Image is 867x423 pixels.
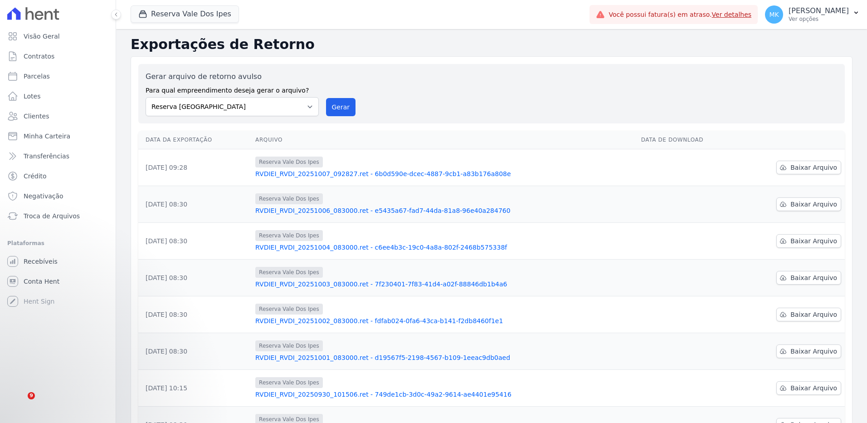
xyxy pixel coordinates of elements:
[776,197,841,211] a: Baixar Arquivo
[131,5,239,23] button: Reserva Vale Dos Ipes
[776,271,841,285] a: Baixar Arquivo
[790,310,837,319] span: Baixar Arquivo
[24,52,54,61] span: Contratos
[252,131,638,149] th: Arquivo
[776,308,841,321] a: Baixar Arquivo
[7,335,188,398] iframe: Intercom notifications mensagem
[24,72,50,81] span: Parcelas
[790,384,837,393] span: Baixar Arquivo
[789,15,849,23] p: Ver opções
[4,207,112,225] a: Troca de Arquivos
[255,280,634,289] a: RVDIEI_RVDI_20251003_083000.ret - 7f230401-7f83-41d4-a02f-88846db1b4a6
[24,152,69,161] span: Transferências
[131,36,852,53] h2: Exportações de Retorno
[4,252,112,271] a: Recebíveis
[255,304,323,315] span: Reserva Vale Dos Ipes
[790,200,837,209] span: Baixar Arquivo
[638,131,740,149] th: Data de Download
[790,163,837,172] span: Baixar Arquivo
[776,381,841,395] a: Baixar Arquivo
[4,107,112,125] a: Clientes
[255,206,634,215] a: RVDIEI_RVDI_20251006_083000.ret - e5435a67-fad7-44da-81a8-96e40a284760
[9,392,31,414] iframe: Intercom live chat
[255,377,323,388] span: Reserva Vale Dos Ipes
[4,147,112,165] a: Transferências
[7,238,108,249] div: Plataformas
[712,11,752,18] a: Ver detalhes
[138,370,252,407] td: [DATE] 10:15
[146,71,319,82] label: Gerar arquivo de retorno avulso
[255,230,323,241] span: Reserva Vale Dos Ipes
[24,32,60,41] span: Visão Geral
[4,127,112,145] a: Minha Carteira
[28,392,35,399] span: 9
[790,273,837,282] span: Baixar Arquivo
[146,82,319,95] label: Para qual empreendimento deseja gerar o arquivo?
[255,169,634,178] a: RVDIEI_RVDI_20251007_092827.ret - 6b0d590e-dcec-4887-9cb1-a83b176a808e
[609,10,751,20] span: Você possui fatura(s) em atraso.
[255,390,634,399] a: RVDIEI_RVDI_20250930_101506.ret - 749de1cb-3d0c-49a2-9614-ae4401e95416
[4,67,112,85] a: Parcelas
[790,236,837,246] span: Baixar Arquivo
[4,27,112,45] a: Visão Geral
[138,223,252,260] td: [DATE] 08:30
[255,243,634,252] a: RVDIEI_RVDI_20251004_083000.ret - c6ee4b3c-19c0-4a8a-802f-2468b575338f
[776,234,841,248] a: Baixar Arquivo
[326,98,356,116] button: Gerar
[138,333,252,370] td: [DATE] 08:30
[138,296,252,333] td: [DATE] 08:30
[138,131,252,149] th: Data da Exportação
[138,149,252,186] td: [DATE] 09:28
[24,277,59,286] span: Conta Hent
[24,172,47,181] span: Crédito
[255,340,323,351] span: Reserva Vale Dos Ipes
[255,267,323,278] span: Reserva Vale Dos Ipes
[4,272,112,290] a: Conta Hent
[255,193,323,204] span: Reserva Vale Dos Ipes
[255,316,634,325] a: RVDIEI_RVDI_20251002_083000.ret - fdfab024-0fa6-43ca-b141-f2db8460f1e1
[255,157,323,167] span: Reserva Vale Dos Ipes
[790,347,837,356] span: Baixar Arquivo
[4,87,112,105] a: Lotes
[776,161,841,174] a: Baixar Arquivo
[4,187,112,205] a: Negativação
[138,260,252,296] td: [DATE] 08:30
[24,92,41,101] span: Lotes
[138,186,252,223] td: [DATE] 08:30
[255,353,634,362] a: RVDIEI_RVDI_20251001_083000.ret - d19567f5-2198-4567-b109-1eeac9db0aed
[24,211,80,221] span: Troca de Arquivos
[24,132,70,141] span: Minha Carteira
[789,6,849,15] p: [PERSON_NAME]
[769,11,779,18] span: MK
[4,47,112,65] a: Contratos
[758,2,867,27] button: MK [PERSON_NAME] Ver opções
[4,167,112,185] a: Crédito
[24,192,63,201] span: Negativação
[24,257,58,266] span: Recebíveis
[776,344,841,358] a: Baixar Arquivo
[24,112,49,121] span: Clientes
